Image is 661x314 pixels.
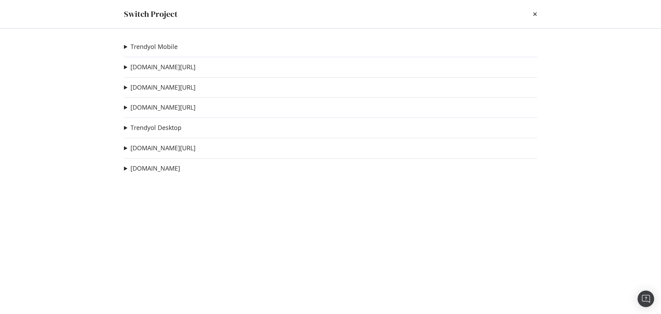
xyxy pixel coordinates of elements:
[130,124,181,131] a: Trendyol Desktop
[124,103,196,112] summary: [DOMAIN_NAME][URL]
[130,104,196,111] a: [DOMAIN_NAME][URL]
[124,123,181,132] summary: Trendyol Desktop
[124,83,196,92] summary: [DOMAIN_NAME][URL]
[124,144,196,153] summary: [DOMAIN_NAME][URL]
[130,165,180,172] a: [DOMAIN_NAME]
[124,164,180,173] summary: [DOMAIN_NAME]
[124,63,196,72] summary: [DOMAIN_NAME][URL]
[130,144,196,152] a: [DOMAIN_NAME][URL]
[533,8,537,20] div: times
[124,8,178,20] div: Switch Project
[130,63,196,71] a: [DOMAIN_NAME][URL]
[638,291,654,307] div: Open Intercom Messenger
[130,84,196,91] a: [DOMAIN_NAME][URL]
[124,42,178,51] summary: Trendyol Mobile
[130,43,178,50] a: Trendyol Mobile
